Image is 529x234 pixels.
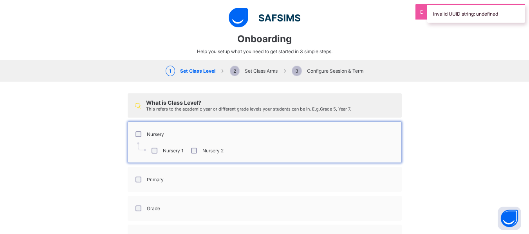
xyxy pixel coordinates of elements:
[137,142,146,151] img: pointer.7d5efa4dba55a2dde3e22c45d215a0de.svg
[166,68,215,74] span: Set Class Level
[230,68,278,74] span: Set Class Arms
[427,4,525,23] div: Invalid UUID string: undefined
[147,131,164,137] label: Nursery
[146,106,351,112] span: This refers to the academic year or different grade levels your students can be in. E.g. Grade 5,...
[146,99,201,106] span: What is Class Level?
[229,8,300,27] img: logo
[230,66,240,76] span: 2
[197,48,332,54] span: Help you setup what you need to get started in 3 simple steps.
[498,207,521,230] button: Open asap
[166,66,175,76] span: 1
[292,66,302,76] span: 3
[163,148,184,154] label: Nursery 1
[147,177,164,182] label: Primary
[202,148,224,154] label: Nursery 2
[237,33,292,45] span: Onboarding
[147,205,160,211] label: Grade
[292,68,363,74] span: Configure Session & Term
